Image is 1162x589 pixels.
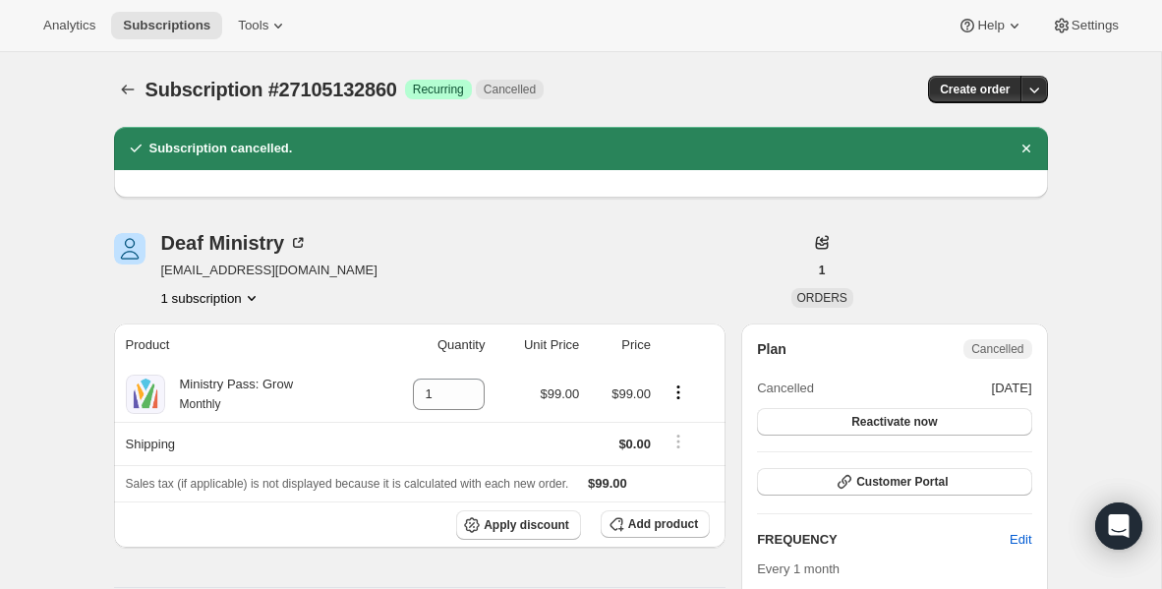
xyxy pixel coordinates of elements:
span: $0.00 [618,437,651,451]
span: Cancelled [757,379,814,398]
span: Recurring [413,82,464,97]
span: Add product [628,516,698,532]
span: Cancelled [484,82,536,97]
button: Subscriptions [111,12,222,39]
button: Customer Portal [757,468,1031,496]
span: Every 1 month [757,561,840,576]
button: Help [946,12,1035,39]
span: ORDERS [797,291,847,305]
h2: Subscription cancelled. [149,139,293,158]
div: Open Intercom Messenger [1095,502,1142,550]
small: Monthly [180,397,221,411]
button: Analytics [31,12,107,39]
span: Sales tax (if applicable) is not displayed because it is calculated with each new order. [126,477,569,491]
span: Analytics [43,18,95,33]
span: 1 [819,263,826,278]
span: $99.00 [588,476,627,491]
span: Settings [1072,18,1119,33]
th: Shipping [114,422,375,465]
button: Subscriptions [114,76,142,103]
span: Reactivate now [851,414,937,430]
span: Apply discount [484,517,569,533]
button: Product actions [161,288,261,308]
h2: Plan [757,339,786,359]
span: Customer Portal [856,474,948,490]
button: Edit [998,524,1043,556]
button: Create order [928,76,1021,103]
button: 1 [807,257,838,284]
button: Product actions [663,382,694,403]
span: Subscription #27105132860 [145,79,397,100]
th: Price [585,324,657,367]
th: Product [114,324,375,367]
span: Create order [940,82,1010,97]
button: Apply discount [456,510,581,540]
button: Dismiss notification [1013,135,1040,162]
div: Ministry Pass: Grow [165,375,294,414]
span: $99.00 [611,386,651,401]
th: Unit Price [491,324,585,367]
h2: FREQUENCY [757,530,1010,550]
span: Deaf Ministry [114,233,145,265]
button: Add product [601,510,710,538]
span: Subscriptions [123,18,210,33]
span: $99.00 [541,386,580,401]
span: Help [977,18,1004,33]
button: Tools [226,12,300,39]
img: product img [126,375,165,414]
span: [DATE] [992,379,1032,398]
div: Deaf Ministry [161,233,309,253]
button: Reactivate now [757,408,1031,436]
span: Cancelled [971,341,1023,357]
button: Shipping actions [663,431,694,452]
th: Quantity [374,324,491,367]
span: Tools [238,18,268,33]
span: Edit [1010,530,1031,550]
span: [EMAIL_ADDRESS][DOMAIN_NAME] [161,261,378,280]
button: Settings [1040,12,1131,39]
